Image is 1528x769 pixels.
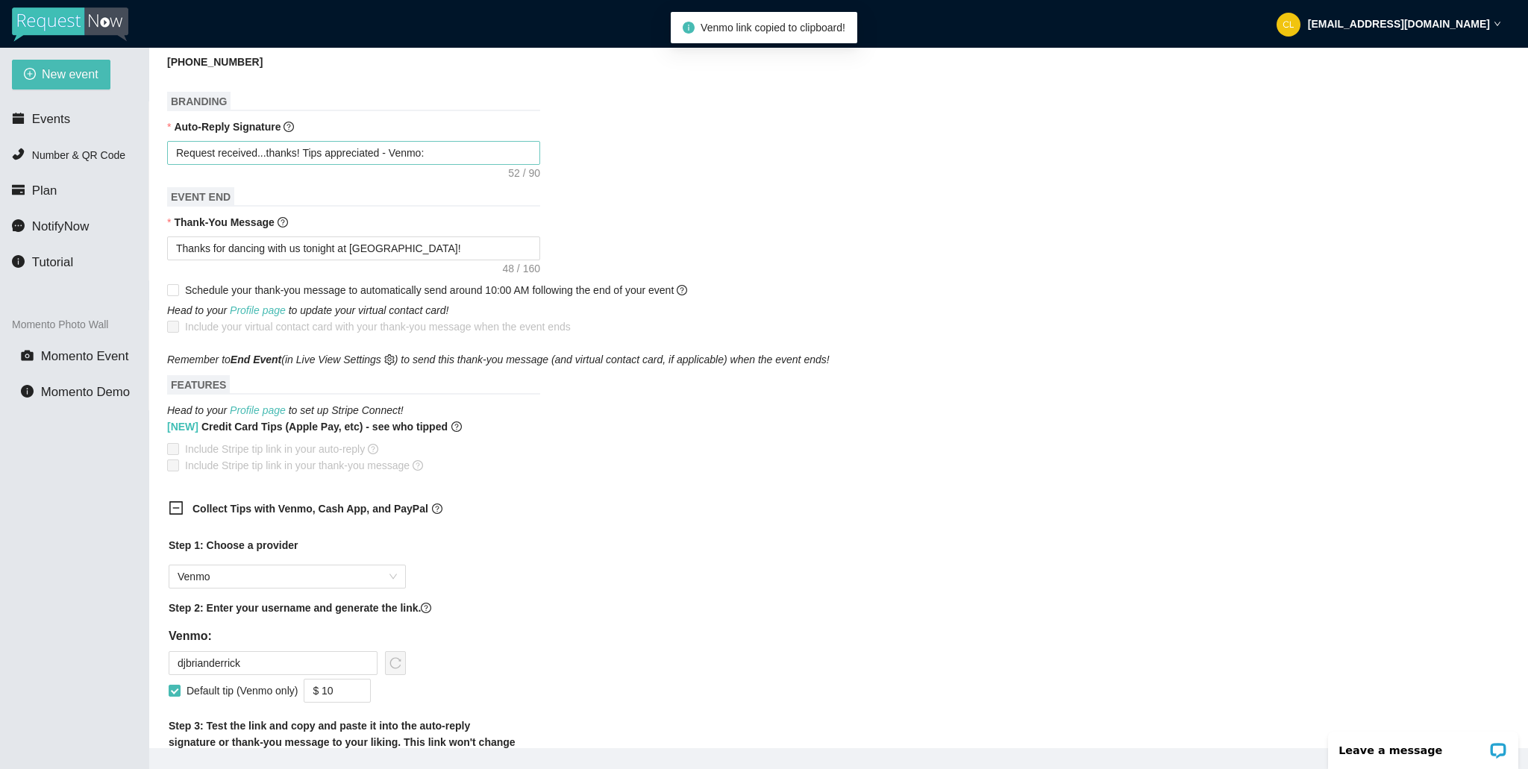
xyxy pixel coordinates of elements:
[21,349,34,362] span: camera
[385,651,406,675] button: reload
[169,602,421,614] b: Step 2: Enter your username and generate the link.
[12,7,128,42] img: RequestNow
[167,418,448,435] b: Credit Card Tips (Apple Pay, etc) - see who tipped
[41,349,129,363] span: Momento Event
[1494,20,1501,28] span: down
[413,460,423,471] span: question-circle
[167,236,540,260] textarea: Thanks for dancing with us tonight at [GEOGRAPHIC_DATA]!
[169,720,516,765] b: Step 3: Test the link and copy and paste it into the auto-reply signature or thank-you message to...
[192,503,428,515] b: Collect Tips with Venmo, Cash App, and PayPal
[230,304,286,316] a: Profile page
[167,421,198,433] span: [NEW]
[12,60,110,90] button: plus-circleNew event
[174,121,281,133] b: Auto-Reply Signature
[1277,13,1300,37] img: 71fd231b459e46701a55cef29275c810
[157,492,530,528] div: Collect Tips with Venmo, Cash App, and PayPalquestion-circle
[169,627,406,645] h5: Venmo:
[167,404,404,416] i: Head to your to set up Stripe Connect!
[169,500,184,515] span: minus-square
[231,354,281,365] b: End Event
[167,354,830,365] i: Remember to (in Live View Settings ) to send this thank-you message (and virtual contact card, if...
[32,149,125,161] span: Number & QR Code
[12,148,25,160] span: phone
[32,112,70,126] span: Events
[32,255,73,269] span: Tutorial
[21,385,34,398] span: info-circle
[167,187,234,207] span: EVENT END
[284,122,294,132] span: question-circle
[185,284,687,296] span: Schedule your thank-you message to automatically send around 10:00 AM following the end of your e...
[167,304,448,316] i: Head to your to update your virtual contact card!
[42,65,98,84] span: New event
[179,441,384,457] span: Include Stripe tip link in your auto-reply
[178,565,397,588] span: Venmo
[12,112,25,125] span: calendar
[169,539,298,551] b: Step 1: Choose a provider
[12,219,25,232] span: message
[167,375,230,395] span: FEATURES
[24,68,36,82] span: plus-circle
[230,404,286,416] a: Profile page
[41,385,130,399] span: Momento Demo
[1308,18,1490,30] strong: [EMAIL_ADDRESS][DOMAIN_NAME]
[185,321,571,333] span: Include your virtual contact card with your thank-you message when the event ends
[32,219,89,233] span: NotifyNow
[677,285,687,295] span: question-circle
[179,457,429,474] span: Include Stripe tip link in your thank-you message
[432,503,442,514] span: question-circle
[451,418,462,435] span: question-circle
[421,603,431,613] span: question-circle
[174,216,274,228] b: Thank-You Message
[181,682,304,699] span: Default tip (Venmo only)
[167,56,263,68] b: [PHONE_NUMBER]
[683,22,695,34] span: info-circle
[368,444,378,454] span: question-circle
[701,22,845,34] span: Venmo link copied to clipboard!
[12,183,25,196] span: credit-card
[1318,722,1528,769] iframe: LiveChat chat widget
[167,92,231,111] span: BRANDING
[167,141,540,165] textarea: Request received...thanks! Tips appreciated - Venmo:
[278,217,288,227] span: question-circle
[169,651,378,675] input: Venmo username (without the @)
[12,255,25,268] span: info-circle
[384,354,395,365] span: setting
[32,183,57,198] span: Plan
